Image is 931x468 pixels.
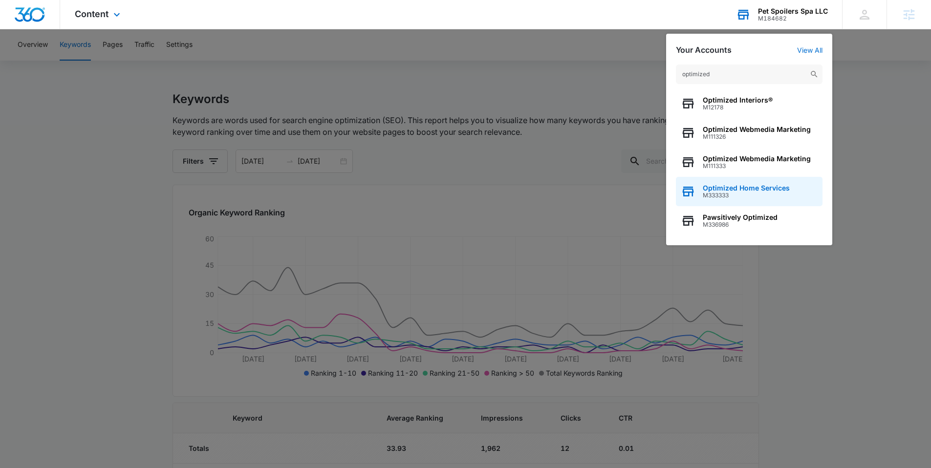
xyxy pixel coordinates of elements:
span: M111326 [703,133,811,140]
span: M333333 [703,192,790,199]
span: Content [75,9,108,19]
div: account id [758,15,828,22]
span: M336986 [703,221,778,228]
span: Optimized Webmedia Marketing [703,126,811,133]
div: account name [758,7,828,15]
input: Search Accounts [676,64,823,84]
button: Optimized Interiors®M12178 [676,89,823,118]
button: Optimized Webmedia MarketingM111333 [676,148,823,177]
button: Optimized Webmedia MarketingM111326 [676,118,823,148]
span: Pawsitively Optimized [703,213,778,221]
span: Optimized Webmedia Marketing [703,155,811,163]
img: tab_keywords_by_traffic_grey.svg [97,57,105,64]
span: Optimized Home Services [703,184,790,192]
button: Optimized Home ServicesM333333 [676,177,823,206]
img: logo_orange.svg [16,16,23,23]
div: Keywords by Traffic [108,58,165,64]
span: M111333 [703,163,811,170]
img: tab_domain_overview_orange.svg [26,57,34,64]
h2: Your Accounts [676,45,732,55]
div: Domain: [DOMAIN_NAME] [25,25,108,33]
a: View All [797,46,823,54]
div: Domain Overview [37,58,87,64]
span: Optimized Interiors® [703,96,773,104]
img: website_grey.svg [16,25,23,33]
button: Pawsitively OptimizedM336986 [676,206,823,235]
div: v 4.0.25 [27,16,48,23]
span: M12178 [703,104,773,111]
